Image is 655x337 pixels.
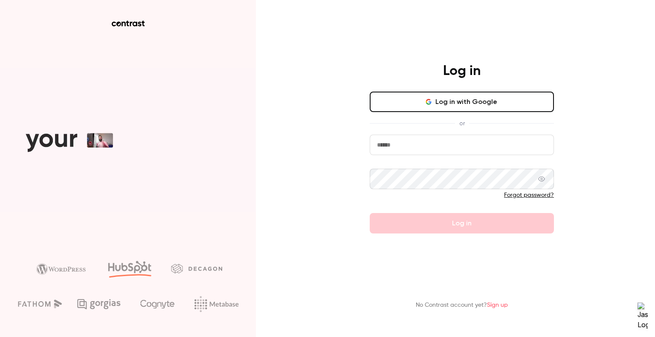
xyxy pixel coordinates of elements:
button: Log in with Google [370,92,554,112]
a: Sign up [487,302,508,308]
span: or [455,119,469,128]
a: Forgot password? [504,192,554,198]
h4: Log in [443,63,481,80]
p: No Contrast account yet? [416,301,508,310]
img: decagon [171,264,222,273]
